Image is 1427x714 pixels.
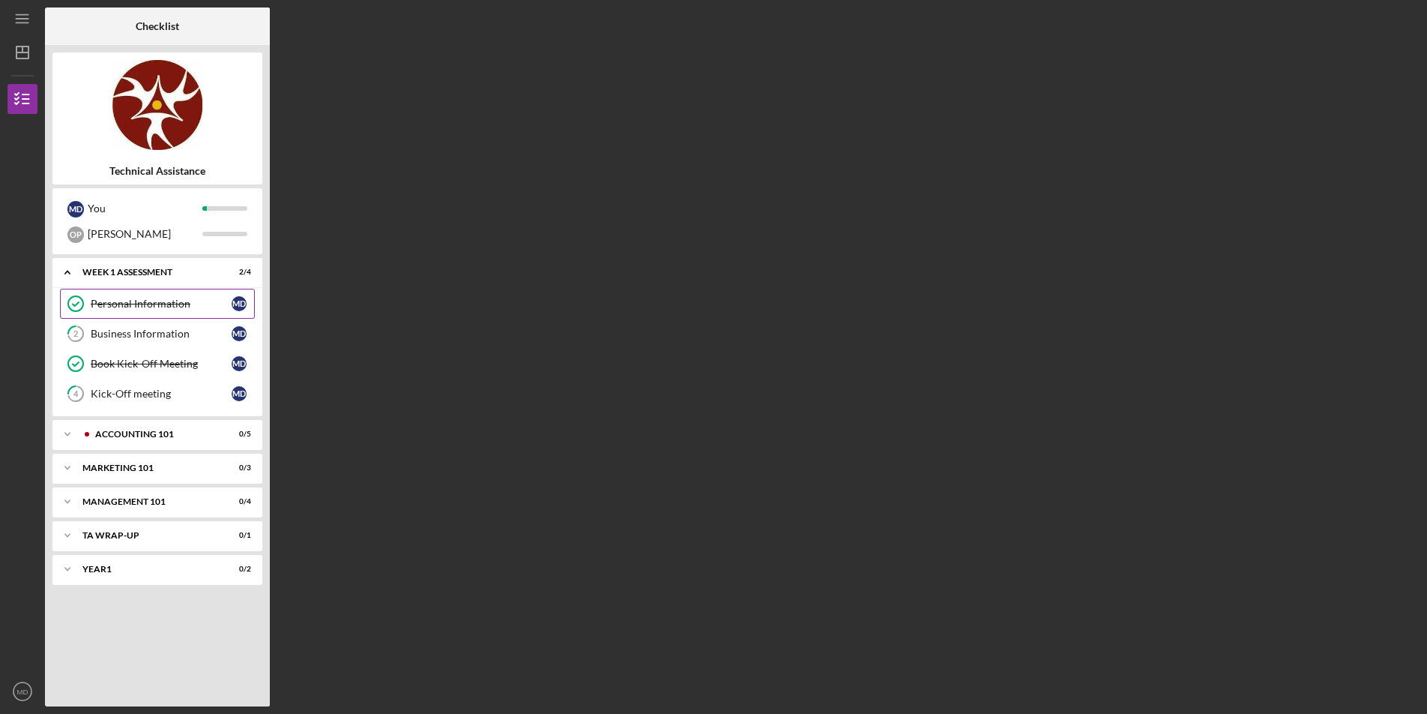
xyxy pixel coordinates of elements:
[109,165,205,177] b: Technical Assistance
[232,296,247,311] div: M D
[88,221,202,247] div: [PERSON_NAME]
[60,349,255,379] a: Book Kick-Off MeetingMD
[232,386,247,401] div: M D
[224,268,251,277] div: 2 / 4
[224,430,251,439] div: 0 / 5
[95,430,214,439] div: Accounting 101
[82,531,214,540] div: TA Wrap-Up
[82,463,214,472] div: Marketing 101
[60,379,255,409] a: 4Kick-Off meetingMD
[224,565,251,574] div: 0 / 2
[7,676,37,706] button: MD
[91,298,232,310] div: Personal Information
[60,289,255,319] a: Personal InformationMD
[82,565,214,574] div: Year1
[60,319,255,349] a: 2Business InformationMD
[17,688,28,696] text: MD
[67,226,84,243] div: O P
[232,356,247,371] div: M D
[91,328,232,340] div: Business Information
[88,196,202,221] div: You
[232,326,247,341] div: M D
[82,268,214,277] div: Week 1 Assessment
[67,201,84,217] div: M D
[136,20,179,32] b: Checklist
[73,329,78,339] tspan: 2
[224,497,251,506] div: 0 / 4
[91,358,232,370] div: Book Kick-Off Meeting
[224,463,251,472] div: 0 / 3
[91,388,232,400] div: Kick-Off meeting
[224,531,251,540] div: 0 / 1
[73,389,79,399] tspan: 4
[82,497,214,506] div: Management 101
[52,60,262,150] img: Product logo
